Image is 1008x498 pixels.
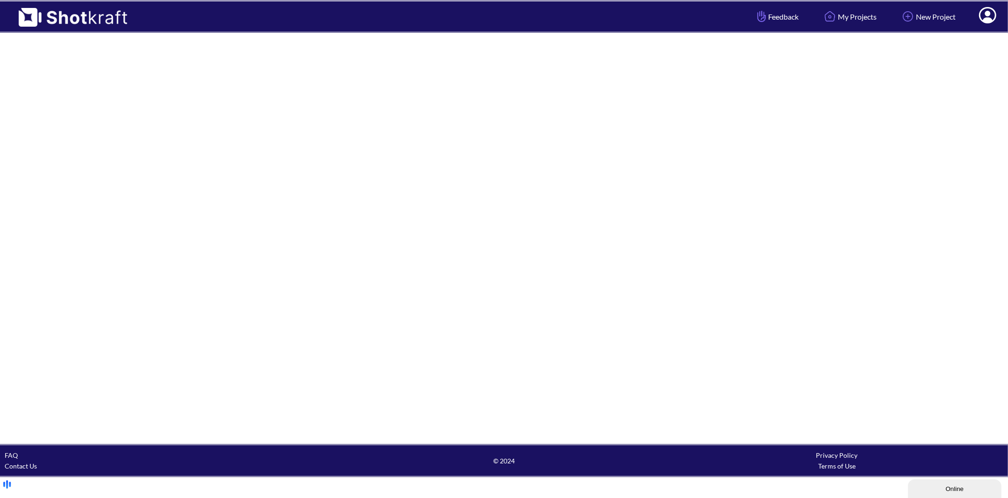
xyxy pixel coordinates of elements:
span: © 2024 [338,455,670,466]
div: Terms of Use [670,461,1003,471]
span: Feedback [755,11,799,22]
iframe: chat widget [908,477,1003,498]
a: New Project [893,4,963,29]
a: My Projects [815,4,884,29]
img: Hand Icon [755,8,768,24]
img: Home Icon [822,8,838,24]
img: Add Icon [900,8,916,24]
div: Privacy Policy [670,450,1003,461]
a: Contact Us [5,462,37,470]
a: FAQ [5,451,18,459]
